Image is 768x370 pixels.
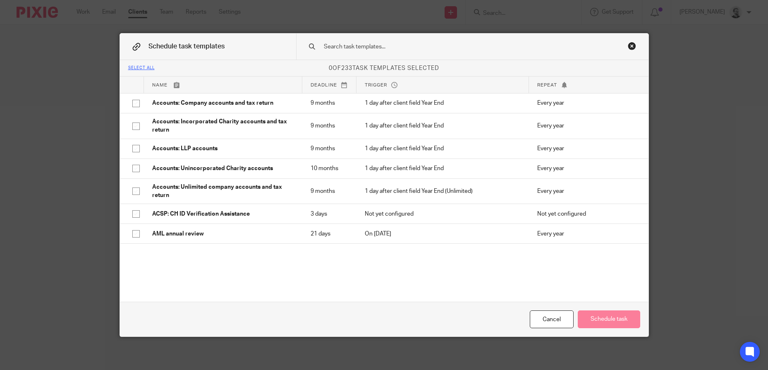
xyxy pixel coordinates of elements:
p: Trigger [365,82,521,89]
button: Schedule task [578,310,640,328]
div: Close this dialog window [628,42,636,50]
span: Schedule task templates [148,43,225,50]
p: Not yet configured [365,210,521,218]
p: Every year [537,99,636,107]
p: Accounts: Unlimited company accounts and tax return [152,183,294,200]
p: Every year [537,144,636,153]
p: 3 days [311,210,348,218]
p: 9 months [311,122,348,130]
p: Accounts: Unincorporated Charity accounts [152,164,294,173]
p: 1 day after client field Year End [365,164,521,173]
p: Every year [537,230,636,238]
p: 1 day after client field Year End (Unlimited) [365,187,521,195]
p: Repeat [537,82,636,89]
p: Not yet configured [537,210,636,218]
div: Select all [128,66,155,71]
p: 10 months [311,164,348,173]
span: 233 [341,65,352,71]
p: ACSP: CH ID Verification Assistance [152,210,294,218]
p: 1 day after client field Year End [365,144,521,153]
p: AML annual review [152,230,294,238]
div: Cancel [530,310,574,328]
p: 21 days [311,230,348,238]
p: 9 months [311,99,348,107]
p: 9 months [311,187,348,195]
input: Search task templates... [323,42,596,51]
p: of task templates selected [120,64,648,72]
p: 1 day after client field Year End [365,99,521,107]
p: Accounts: Incorporated Charity accounts and tax return [152,118,294,135]
p: 1 day after client field Year End [365,122,521,130]
p: On [DATE] [365,230,521,238]
p: Accounts: Company accounts and tax return [152,99,294,107]
p: Every year [537,164,636,173]
p: Every year [537,122,636,130]
p: Every year [537,187,636,195]
p: Accounts: LLP accounts [152,144,294,153]
p: Deadline [311,82,348,89]
span: 0 [329,65,333,71]
p: 9 months [311,144,348,153]
span: Name [152,83,167,87]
